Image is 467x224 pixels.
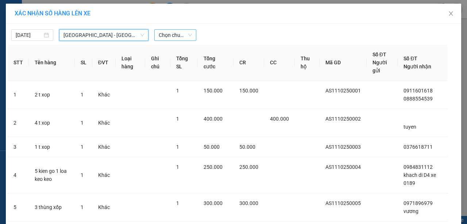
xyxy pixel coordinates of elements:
[404,124,416,130] span: tuyen
[75,45,92,81] th: SL
[325,164,361,170] span: AS1110250004
[264,45,295,81] th: CC
[92,157,116,193] td: Khác
[373,60,387,73] span: Người gửi
[404,56,417,61] span: Số ĐT
[176,164,179,170] span: 1
[92,81,116,109] td: Khác
[404,64,431,69] span: Người nhận
[8,157,29,193] td: 4
[81,120,84,126] span: 1
[204,200,223,206] span: 300.000
[239,200,258,206] span: 300.000
[204,164,223,170] span: 250.000
[198,45,233,81] th: Tổng cước
[15,10,90,17] span: XÁC NHẬN SỐ HÀNG LÊN XE
[29,193,75,221] td: 3 thùng xốp
[176,88,179,94] span: 1
[176,200,179,206] span: 1
[448,11,454,16] span: close
[404,208,418,214] span: vương
[81,92,84,98] span: 1
[159,30,192,41] span: Chọn chuyến
[233,45,264,81] th: CR
[92,137,116,157] td: Khác
[8,137,29,157] td: 3
[404,144,433,150] span: 0376618711
[170,45,198,81] th: Tổng SL
[8,193,29,221] td: 5
[81,172,84,178] span: 1
[8,81,29,109] td: 1
[404,88,433,94] span: 0911601618
[81,204,84,210] span: 1
[92,193,116,221] td: Khác
[8,45,29,81] th: STT
[176,144,179,150] span: 1
[140,33,144,37] span: down
[92,109,116,137] td: Khác
[239,164,258,170] span: 250.000
[320,45,367,81] th: Mã GD
[404,172,436,186] span: khach di D4 xe 0189
[404,96,433,102] span: 0888554539
[29,157,75,193] td: 5 kien go 1 loa keo keo
[325,200,361,206] span: AS1110250005
[29,45,75,81] th: Tên hàng
[441,4,461,24] button: Close
[116,45,145,81] th: Loại hàng
[29,109,75,137] td: 4 t xop
[404,200,433,206] span: 0971896979
[63,30,144,41] span: Sài Gòn - Quảng Ngãi (An Sương)
[92,45,116,81] th: ĐVT
[270,116,289,122] span: 400.000
[176,116,179,122] span: 1
[325,116,361,122] span: AS1110250002
[81,144,84,150] span: 1
[404,164,433,170] span: 0984831112
[204,88,223,94] span: 150.000
[204,116,223,122] span: 400.000
[325,88,361,94] span: AS1110250001
[239,88,258,94] span: 150.000
[29,81,75,109] td: 2 t xop
[8,109,29,137] td: 2
[145,45,170,81] th: Ghi chú
[295,45,320,81] th: Thu hộ
[16,31,42,39] input: 11/10/2025
[239,144,255,150] span: 50.000
[204,144,220,150] span: 50.000
[325,144,361,150] span: AS1110250003
[373,52,386,57] span: Số ĐT
[29,137,75,157] td: 1 t xop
